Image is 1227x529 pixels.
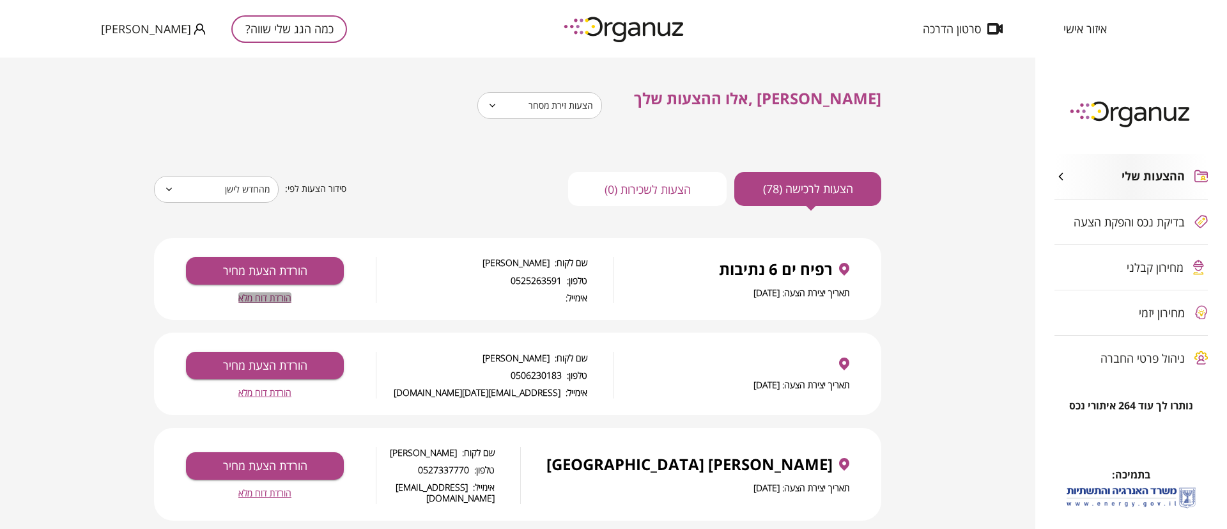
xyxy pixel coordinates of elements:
span: שם לקוח: [PERSON_NAME] [376,352,587,363]
span: תאריך יצירת הצעה: [DATE] [753,482,849,494]
span: ההצעות שלי [1122,170,1185,184]
span: תאריך יצירת הצעה: [DATE] [753,379,849,391]
span: נותרו לך עוד 264 איתורי נכס [1069,400,1193,412]
button: סרטון הדרכה [904,22,1022,35]
img: logo [555,12,695,47]
button: הצעות לרכישה (78) [734,172,881,206]
button: [PERSON_NAME] [101,21,206,37]
span: אימייל: [EMAIL_ADDRESS][DOMAIN_NAME] [376,482,495,504]
button: הצעות לשכירות (0) [568,172,727,206]
span: [PERSON_NAME] [101,22,191,35]
span: שם לקוח: [PERSON_NAME] [376,447,495,458]
button: איזור אישי [1044,22,1126,35]
span: טלפון: 0527337770 [376,464,495,475]
button: כמה הגג שלי שווה? [231,15,347,43]
button: הורדת הצעת מחיר [186,257,344,285]
span: טלפון: 0525263591 [376,275,587,286]
button: הורדת הצעת מחיר [186,452,344,480]
span: בתמיכה: [1112,468,1150,482]
div: הצעות זירת מסחר [477,88,602,123]
button: בדיקת נכס והפקת הצעה [1054,200,1208,244]
span: איזור אישי [1063,22,1107,35]
span: [PERSON_NAME] [GEOGRAPHIC_DATA] [546,455,833,473]
span: רפיח ים 6 נתיבות [719,260,833,278]
span: אימייל: [EMAIL_ADDRESS][DATE][DOMAIN_NAME] [376,387,587,398]
span: טלפון: 0506230183 [376,370,587,381]
span: אימייל: [376,292,587,303]
button: ההצעות שלי [1054,154,1208,199]
span: בדיקת נכס והפקת הצעה [1074,216,1185,228]
button: הורדת דוח מלא [238,292,291,303]
button: הורדת דוח מלא [238,387,291,398]
span: תאריך יצירת הצעה: [DATE] [753,287,849,299]
span: [PERSON_NAME] ,אלו ההצעות שלך [634,88,881,109]
span: שם לקוח: [PERSON_NAME] [376,257,587,268]
img: לוגו משרד האנרגיה [1064,482,1198,512]
button: הורדת הצעת מחיר [186,352,344,379]
span: סידור הצעות לפי: [285,183,346,195]
span: סרטון הדרכה [923,22,981,35]
img: logo [1061,96,1201,131]
div: מהחדש לישן [154,171,279,207]
button: הורדת דוח מלא [238,487,291,498]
